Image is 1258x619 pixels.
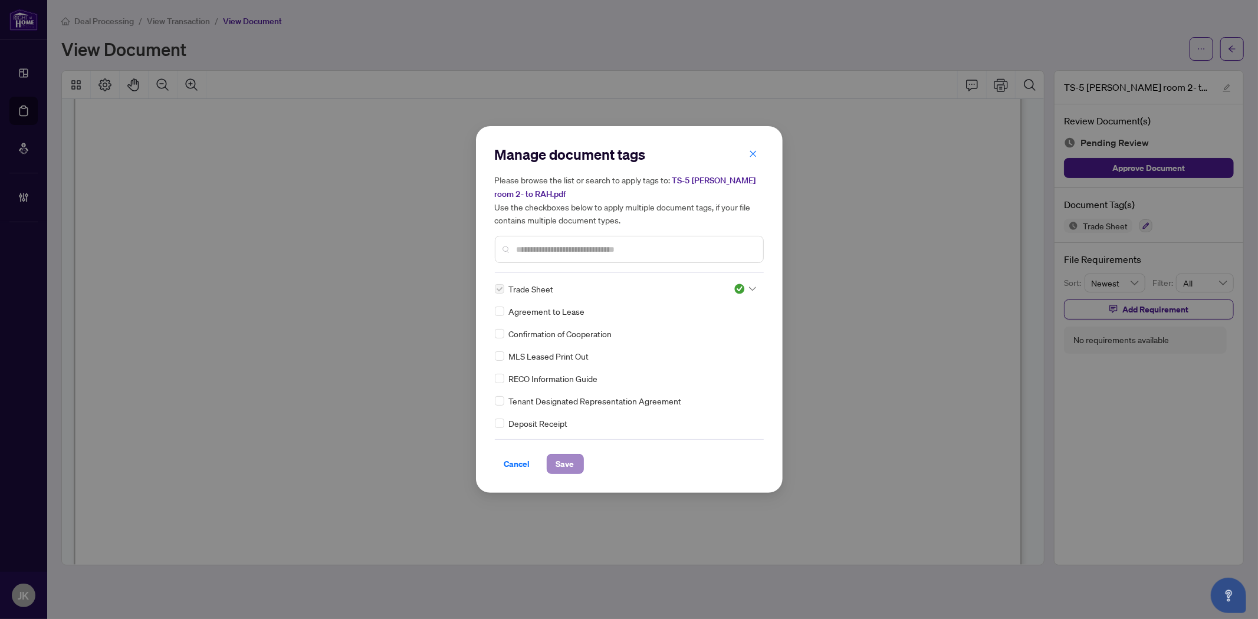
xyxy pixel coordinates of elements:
h5: Please browse the list or search to apply tags to: Use the checkboxes below to apply multiple doc... [495,173,764,226]
span: close [749,150,757,158]
span: Trade Sheet [509,282,554,295]
span: Save [556,455,574,473]
button: Open asap [1211,578,1246,613]
span: Approved [734,283,756,295]
button: Save [547,454,584,474]
span: Cancel [504,455,530,473]
img: status [734,283,745,295]
span: Agreement to Lease [509,305,585,318]
span: Deposit Receipt [509,417,568,430]
button: Cancel [495,454,540,474]
h2: Manage document tags [495,145,764,164]
span: Confirmation of Cooperation [509,327,612,340]
span: Tenant Designated Representation Agreement [509,394,682,407]
span: MLS Leased Print Out [509,350,589,363]
span: RECO Information Guide [509,372,598,385]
